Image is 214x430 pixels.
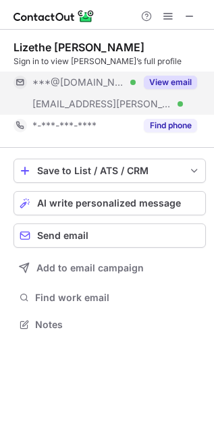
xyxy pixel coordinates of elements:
[14,315,206,334] button: Notes
[32,98,173,110] span: [EMAIL_ADDRESS][PERSON_NAME][DOMAIN_NAME]
[35,292,200,304] span: Find work email
[37,230,88,241] span: Send email
[14,223,206,248] button: Send email
[144,76,197,89] button: Reveal Button
[37,198,181,209] span: AI write personalized message
[36,263,144,273] span: Add to email campaign
[14,288,206,307] button: Find work email
[35,319,200,331] span: Notes
[14,256,206,280] button: Add to email campaign
[32,76,126,88] span: ***@[DOMAIN_NAME]
[14,41,144,54] div: Lizethe [PERSON_NAME]
[14,55,206,68] div: Sign in to view [PERSON_NAME]’s full profile
[14,191,206,215] button: AI write personalized message
[37,165,182,176] div: Save to List / ATS / CRM
[14,8,95,24] img: ContactOut v5.3.10
[14,159,206,183] button: save-profile-one-click
[144,119,197,132] button: Reveal Button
